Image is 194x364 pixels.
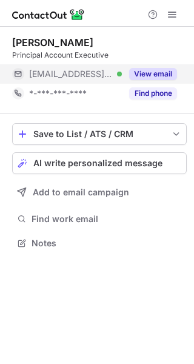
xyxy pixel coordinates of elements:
div: Save to List / ATS / CRM [33,129,166,139]
span: AI write personalized message [33,158,162,168]
span: Find work email [32,214,182,224]
button: Reveal Button [129,87,177,99]
button: save-profile-one-click [12,123,187,145]
span: Notes [32,238,182,249]
button: Notes [12,235,187,252]
button: Add to email campaign [12,181,187,203]
button: Find work email [12,211,187,227]
img: ContactOut v5.3.10 [12,7,85,22]
span: [EMAIL_ADDRESS][US_STATE][DOMAIN_NAME] [29,69,113,79]
div: Principal Account Executive [12,50,187,61]
button: AI write personalized message [12,152,187,174]
button: Reveal Button [129,68,177,80]
span: Add to email campaign [33,187,129,197]
div: [PERSON_NAME] [12,36,93,49]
